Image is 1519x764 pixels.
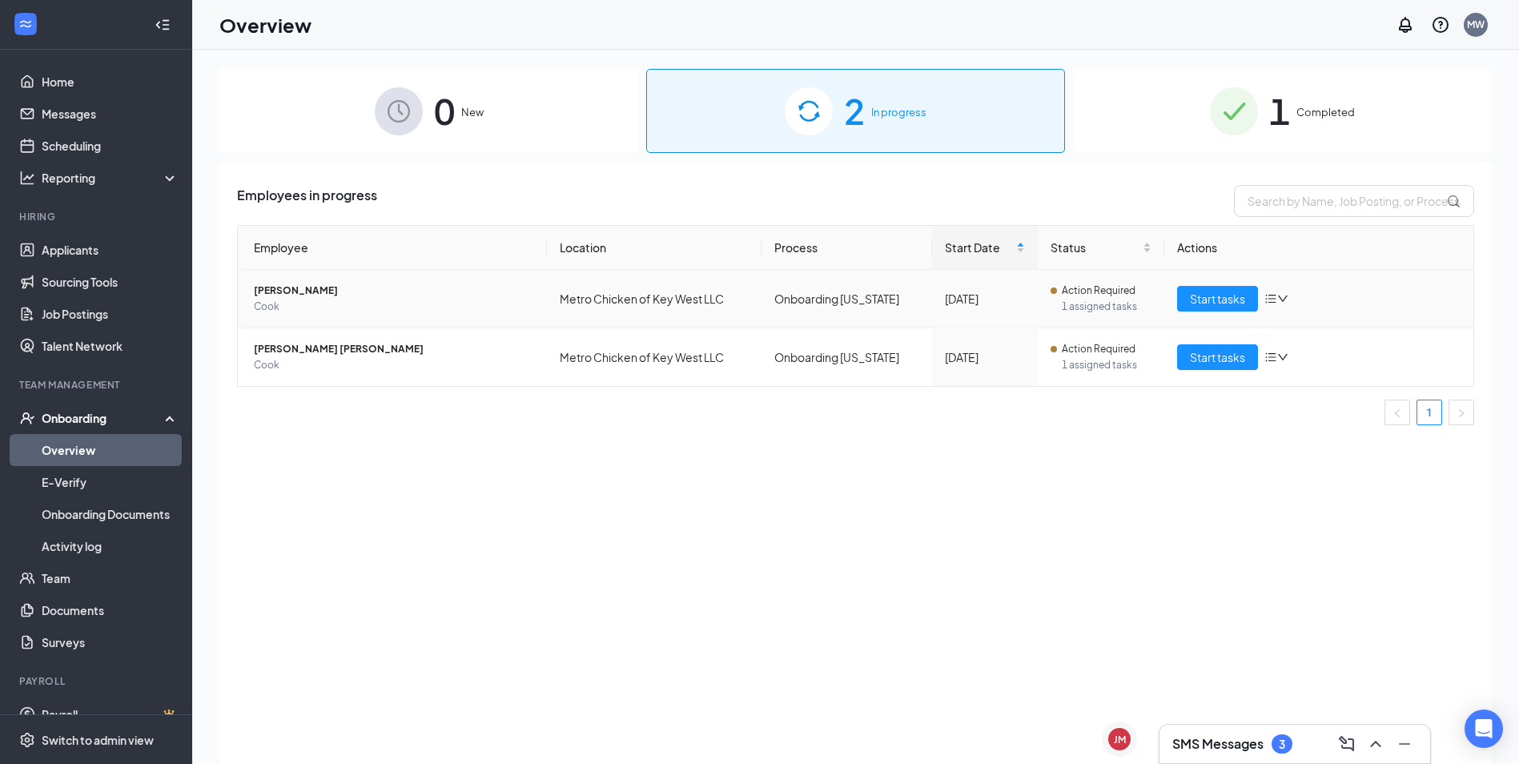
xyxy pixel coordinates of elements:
svg: Minimize [1395,734,1414,754]
span: New [461,104,484,120]
span: bars [1264,351,1277,364]
a: E-Verify [42,466,179,498]
span: 2 [844,83,865,139]
svg: Collapse [155,17,171,33]
svg: QuestionInfo [1431,15,1450,34]
a: Team [42,562,179,594]
a: Messages [42,98,179,130]
li: Previous Page [1384,400,1410,425]
span: In progress [871,104,926,120]
a: Activity log [42,530,179,562]
td: Metro Chicken of Key West LLC [547,270,762,328]
span: Cook [254,299,534,315]
a: Applicants [42,234,179,266]
li: 1 [1417,400,1442,425]
span: [PERSON_NAME] [254,283,534,299]
span: bars [1264,292,1277,305]
div: [DATE] [945,348,1024,366]
h1: Overview [219,11,311,38]
div: Hiring [19,210,175,223]
button: right [1449,400,1474,425]
a: Documents [42,594,179,626]
svg: Analysis [19,170,35,186]
span: Start Date [945,239,1012,256]
th: Employee [238,226,547,270]
a: Talent Network [42,330,179,362]
svg: ChevronUp [1366,734,1385,754]
svg: WorkstreamLogo [18,16,34,32]
svg: Notifications [1396,15,1415,34]
div: Open Intercom Messenger [1465,710,1503,748]
span: left [1392,408,1402,418]
div: Team Management [19,378,175,392]
a: Scheduling [42,130,179,162]
a: Home [42,66,179,98]
span: Employees in progress [237,185,377,217]
div: Onboarding [42,410,165,426]
td: Metro Chicken of Key West LLC [547,328,762,386]
a: Overview [42,434,179,466]
span: 1 assigned tasks [1062,299,1152,315]
a: PayrollCrown [42,698,179,730]
span: [PERSON_NAME] [PERSON_NAME] [254,341,534,357]
span: 1 assigned tasks [1062,357,1152,373]
div: [DATE] [945,290,1024,308]
th: Actions [1164,226,1473,270]
span: Status [1051,239,1140,256]
div: Reporting [42,170,179,186]
svg: Settings [19,732,35,748]
th: Status [1038,226,1165,270]
a: 1 [1417,400,1441,424]
td: Onboarding [US_STATE] [762,270,932,328]
div: Switch to admin view [42,732,154,748]
button: Start tasks [1177,344,1258,370]
span: down [1277,293,1288,304]
span: Start tasks [1190,348,1245,366]
div: MW [1467,18,1485,31]
li: Next Page [1449,400,1474,425]
span: 1 [1269,83,1290,139]
th: Process [762,226,932,270]
div: 3 [1279,738,1285,751]
span: Start tasks [1190,290,1245,308]
svg: UserCheck [19,410,35,426]
span: Cook [254,357,534,373]
span: Action Required [1062,341,1135,357]
button: Start tasks [1177,286,1258,312]
span: Action Required [1062,283,1135,299]
button: Minimize [1392,731,1417,757]
div: Payroll [19,674,175,688]
div: JM [1114,733,1126,746]
td: Onboarding [US_STATE] [762,328,932,386]
button: ChevronUp [1363,731,1388,757]
svg: ComposeMessage [1337,734,1356,754]
th: Location [547,226,762,270]
a: Sourcing Tools [42,266,179,298]
span: right [1457,408,1466,418]
a: Job Postings [42,298,179,330]
a: Surveys [42,626,179,658]
button: left [1384,400,1410,425]
button: ComposeMessage [1334,731,1360,757]
a: Onboarding Documents [42,498,179,530]
span: down [1277,352,1288,363]
span: 0 [434,83,455,139]
h3: SMS Messages [1172,735,1264,753]
span: Completed [1296,104,1355,120]
input: Search by Name, Job Posting, or Process [1234,185,1474,217]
